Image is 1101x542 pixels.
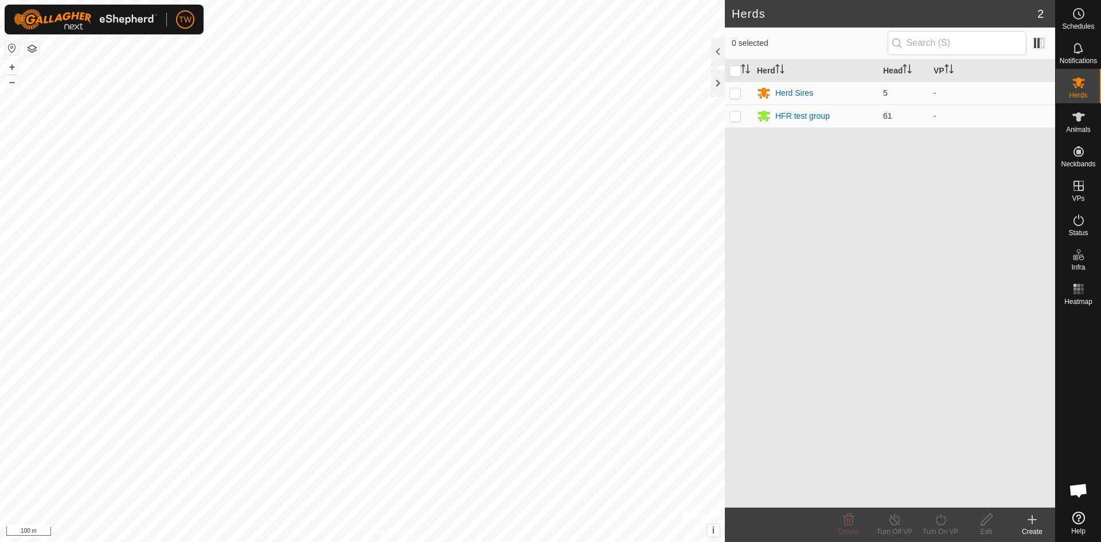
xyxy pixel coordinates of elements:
span: TW [179,14,192,26]
button: i [707,524,720,537]
span: Schedules [1062,23,1094,30]
p-sorticon: Activate to sort [903,66,912,75]
a: Privacy Policy [317,527,360,537]
span: Notifications [1060,57,1097,64]
button: – [5,75,19,89]
div: Open chat [1061,473,1096,508]
span: 0 selected [732,37,888,49]
td: - [929,104,1055,127]
p-sorticon: Activate to sort [944,66,954,75]
span: VPs [1072,195,1084,202]
a: Help [1056,507,1101,539]
input: Search (S) [888,31,1026,55]
div: Edit [963,527,1009,537]
span: Delete [839,528,859,536]
div: Turn On VP [918,527,963,537]
span: Infra [1071,264,1085,271]
h2: Herds [732,7,1037,21]
span: Neckbands [1061,161,1095,167]
td: - [929,81,1055,104]
span: Status [1068,229,1088,236]
span: Animals [1066,126,1091,133]
span: 2 [1037,5,1044,22]
div: HFR test group [775,110,830,122]
th: Herd [752,60,879,82]
th: Head [879,60,929,82]
span: 61 [883,111,892,120]
span: Herds [1069,92,1087,99]
div: Turn Off VP [872,527,918,537]
span: 5 [883,88,888,98]
a: Contact Us [374,527,408,537]
div: Herd Sires [775,87,813,99]
div: Create [1009,527,1055,537]
th: VP [929,60,1055,82]
button: Reset Map [5,41,19,55]
p-sorticon: Activate to sort [775,66,784,75]
span: Help [1071,528,1086,535]
p-sorticon: Activate to sort [741,66,750,75]
span: Heatmap [1064,298,1092,305]
button: + [5,60,19,74]
img: Gallagher Logo [14,9,157,30]
button: Map Layers [25,42,39,56]
span: i [712,525,715,535]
